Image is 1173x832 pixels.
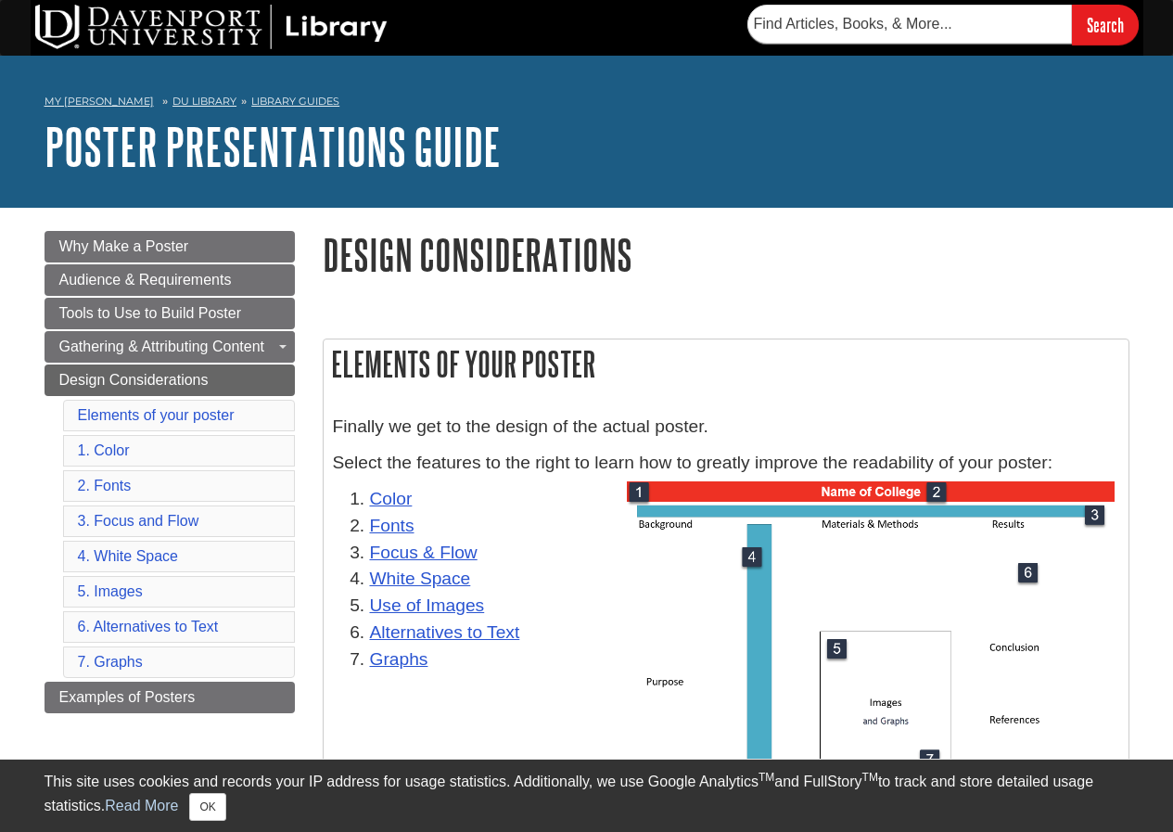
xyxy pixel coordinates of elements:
[172,95,236,108] a: DU Library
[189,793,225,821] button: Close
[78,442,130,458] a: 1. Color
[323,231,1129,278] h1: Design Considerations
[59,272,232,288] span: Audience & Requirements
[78,407,235,423] a: Elements of your poster
[45,231,295,262] a: Why Make a Poster
[251,95,339,108] a: Library Guides
[59,689,196,705] span: Examples of Posters
[370,649,428,669] a: Graphs
[45,365,295,396] a: Design Considerations
[370,622,520,642] a: Alternatives to Text
[45,264,295,296] a: Audience & Requirements
[78,619,219,634] a: 6. Alternatives to Text
[78,654,143,670] a: 7. Graphs
[45,89,1129,119] nav: breadcrumb
[45,331,295,363] a: Gathering & Attributing Content
[78,583,143,599] a: 5. Images
[324,339,1128,389] h2: Elements of your poster
[45,94,154,109] a: My [PERSON_NAME]
[370,516,414,535] a: Fonts
[333,414,1119,441] p: Finally we get to the design of the actual poster.
[59,305,242,321] span: Tools to Use to Build Poster
[370,543,478,562] a: Focus & Flow
[78,548,179,564] a: 4. White Space
[45,231,295,713] div: Guide Page Menu
[78,513,199,529] a: 3. Focus and Flow
[747,5,1072,44] input: Find Articles, Books, & More...
[759,771,774,784] sup: TM
[59,238,189,254] span: Why Make a Poster
[370,569,471,588] a: White Space
[78,478,132,493] a: 2. Fonts
[45,118,501,175] a: Poster Presentations Guide
[59,372,209,388] span: Design Considerations
[370,489,413,508] a: Color
[747,5,1139,45] form: Searches DU Library's articles, books, and more
[35,5,388,49] img: DU Library
[45,771,1129,821] div: This site uses cookies and records your IP address for usage statistics. Additionally, we use Goo...
[45,298,295,329] a: Tools to Use to Build Poster
[59,339,264,354] span: Gathering & Attributing Content
[862,771,878,784] sup: TM
[1072,5,1139,45] input: Search
[45,682,295,713] a: Examples of Posters
[333,450,1119,477] p: Select the features to the right to learn how to greatly improve the readability of your poster :
[370,595,485,615] a: Use of Images
[105,798,178,813] a: Read More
